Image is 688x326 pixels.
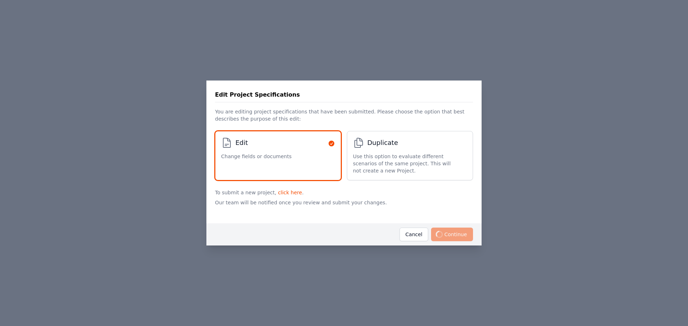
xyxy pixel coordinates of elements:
p: Our team will be notified once you review and submit your changes. [215,196,473,218]
span: Edit [235,138,248,148]
p: You are editing project specifications that have been submitted. Please choose the option that be... [215,102,473,125]
span: Continue [431,228,473,241]
span: Change fields or documents [221,153,292,160]
a: click here [278,190,302,195]
span: Use this option to evaluate different scenarios of the same project. This will not create a new P... [353,153,460,174]
span: Duplicate [367,138,398,148]
p: To submit a new project, . [215,186,473,196]
h3: Edit Project Specifications [215,91,300,99]
button: Cancel [400,228,428,241]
